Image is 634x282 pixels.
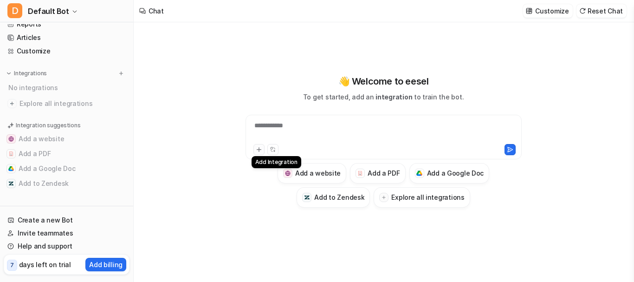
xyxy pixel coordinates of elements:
[4,214,129,227] a: Create a new Bot
[295,168,341,178] h3: Add a website
[89,260,123,269] p: Add billing
[7,3,22,18] span: D
[4,227,129,240] a: Invite teammates
[6,80,129,95] div: No integrations
[4,18,129,31] a: Reports
[4,97,129,110] a: Explore all integrations
[149,6,164,16] div: Chat
[357,171,363,176] img: Add a PDF
[252,156,301,168] div: Add Integration
[19,96,126,111] span: Explore all integrations
[314,192,364,202] h3: Add to Zendesk
[7,99,17,108] img: explore all integrations
[85,258,126,271] button: Add billing
[4,146,129,161] button: Add a PDFAdd a PDF
[4,131,129,146] button: Add a websiteAdd a website
[350,163,405,184] button: Add a PDFAdd a PDF
[304,195,310,201] img: Add to Zendesk
[19,260,71,269] p: days left on trial
[16,121,80,130] p: Integration suggestions
[4,161,129,176] button: Add a Google DocAdd a Google Doc
[338,74,429,88] p: 👋 Welcome to eesel
[6,70,12,77] img: expand menu
[4,45,129,58] a: Customize
[409,163,490,184] button: Add a Google DocAdd a Google Doc
[8,136,14,142] img: Add a website
[14,70,47,77] p: Integrations
[576,4,627,18] button: Reset Chat
[374,187,470,208] button: Explore all integrations
[4,31,129,44] a: Articles
[523,4,572,18] button: Customize
[278,163,346,184] button: Add a websiteAdd a website
[579,7,586,14] img: reset
[535,6,569,16] p: Customize
[416,171,422,176] img: Add a Google Doc
[368,168,400,178] h3: Add a PDF
[285,171,291,177] img: Add a website
[4,240,129,253] a: Help and support
[303,92,464,102] p: To get started, add an to train the bot.
[28,5,69,18] span: Default Bot
[118,70,124,77] img: menu_add.svg
[427,168,484,178] h3: Add a Google Doc
[8,181,14,186] img: Add to Zendesk
[526,7,532,14] img: customize
[8,166,14,171] img: Add a Google Doc
[4,176,129,191] button: Add to ZendeskAdd to Zendesk
[375,93,412,101] span: integration
[4,69,50,78] button: Integrations
[8,151,14,157] img: Add a PDF
[391,192,464,202] h3: Explore all integrations
[297,187,370,208] button: Add to ZendeskAdd to Zendesk
[10,261,14,269] p: 7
